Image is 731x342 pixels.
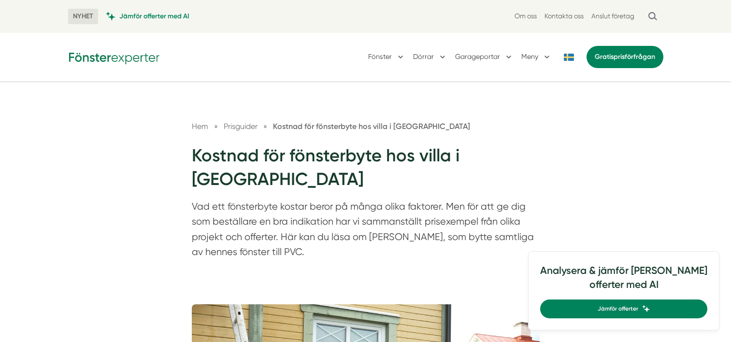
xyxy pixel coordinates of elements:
[540,263,707,299] h4: Analysera & jämför [PERSON_NAME] offerter med AI
[521,44,552,70] button: Meny
[540,299,707,318] a: Jämför offerter
[192,199,540,265] p: Vad ett fönsterbyte kostar beror på många olika faktorer. Men för att ge dig som beställare en br...
[515,12,537,21] a: Om oss
[455,44,514,70] button: Garageportar
[595,53,614,61] span: Gratis
[263,120,267,132] span: »
[545,12,584,21] a: Kontakta oss
[192,144,540,199] h1: Kostnad för fönsterbyte hos villa i [GEOGRAPHIC_DATA]
[68,9,98,24] span: NYHET
[192,120,540,132] nav: Breadcrumb
[68,49,160,64] img: Fönsterexperter Logotyp
[368,44,405,70] button: Fönster
[119,12,189,21] span: Jämför offerter med AI
[224,122,259,131] a: Prisguider
[224,122,258,131] span: Prisguider
[598,304,638,313] span: Jämför offerter
[273,122,470,131] a: Kostnad för fönsterbyte hos villa i [GEOGRAPHIC_DATA]
[106,12,189,21] a: Jämför offerter med AI
[192,122,208,131] a: Hem
[214,120,218,132] span: »
[587,46,663,68] a: Gratisprisförfrågan
[413,44,447,70] button: Dörrar
[591,12,634,21] a: Anslut företag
